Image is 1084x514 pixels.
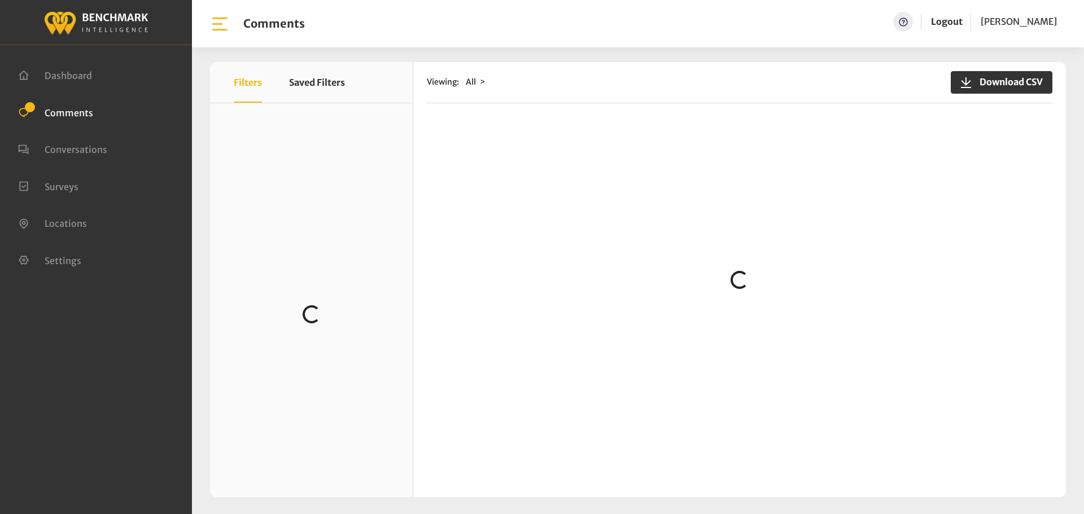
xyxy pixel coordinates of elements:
span: Download CSV [973,75,1043,89]
a: Conversations [18,143,107,154]
span: Comments [45,107,93,118]
button: Filters [234,62,262,103]
a: Locations [18,217,87,228]
button: Download CSV [951,71,1052,94]
a: Surveys [18,180,78,191]
span: Conversations [45,144,107,155]
img: benchmark [43,8,148,36]
span: Locations [45,218,87,229]
span: All [466,77,476,87]
a: Logout [931,12,963,32]
h1: Comments [243,17,305,30]
a: Logout [931,16,963,27]
span: Settings [45,254,81,266]
a: [PERSON_NAME] [981,12,1057,32]
a: Settings [18,254,81,265]
button: Saved Filters [289,62,345,103]
img: bar [210,14,230,34]
span: Dashboard [45,70,92,81]
span: [PERSON_NAME] [981,16,1057,27]
span: Surveys [45,181,78,192]
a: Comments [18,106,93,117]
span: Viewing: [427,76,459,88]
a: Dashboard [18,69,92,80]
